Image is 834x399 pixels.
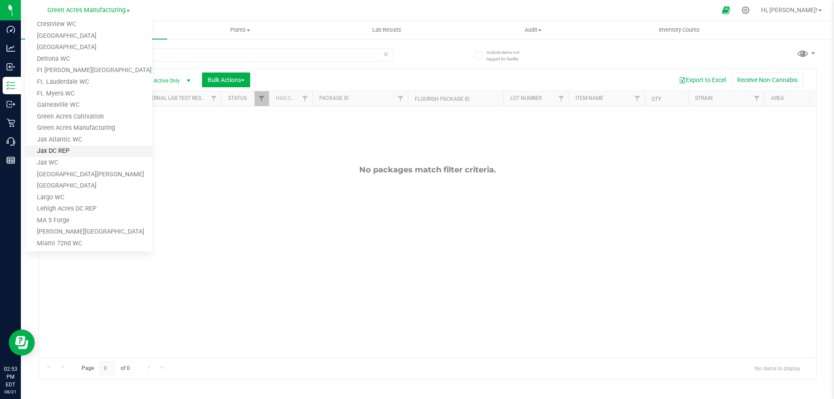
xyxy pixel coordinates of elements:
a: Status [228,95,247,101]
span: Inventory [21,26,167,34]
span: Plants [168,26,313,34]
a: Item Name [576,95,603,101]
th: Has COA [269,91,312,106]
a: Gainesville WC [25,99,152,111]
span: Inventory Counts [647,26,712,34]
span: Hi, [PERSON_NAME]! [761,7,817,13]
a: Lehigh Acres DC REP [25,203,152,215]
a: [GEOGRAPHIC_DATA] [25,180,152,192]
a: Filter [750,91,764,106]
a: Lot Number [510,95,542,101]
button: Bulk Actions [202,73,250,87]
inline-svg: Analytics [7,44,15,53]
a: [GEOGRAPHIC_DATA] [25,30,152,42]
span: Open Ecommerce Menu [716,2,736,19]
a: Area [771,95,784,101]
inline-svg: Dashboard [7,25,15,34]
a: Strain [695,95,713,101]
a: Plants [167,21,314,39]
button: Receive Non-Cannabis [731,73,803,87]
a: Green Acres Cultivation [25,111,152,123]
a: [PERSON_NAME][GEOGRAPHIC_DATA] [25,226,152,238]
a: Audit [460,21,606,39]
inline-svg: Call Center [7,137,15,146]
inline-svg: Inbound [7,63,15,71]
a: [GEOGRAPHIC_DATA] [25,42,152,53]
a: Filter [394,91,408,106]
span: Include items not tagged for facility [486,49,530,62]
div: No packages match filter criteria. [39,165,816,175]
a: MA 5 Forge [25,215,152,227]
span: Green Acres Manufacturing [47,7,126,14]
a: [GEOGRAPHIC_DATA][PERSON_NAME] [25,169,152,181]
a: Ft [PERSON_NAME][GEOGRAPHIC_DATA] [25,65,152,76]
a: Filter [630,91,645,106]
a: Package ID [319,95,349,101]
a: Inventory [21,21,167,39]
a: Flourish Package ID [415,96,470,102]
a: [GEOGRAPHIC_DATA] [25,250,152,261]
a: External Lab Test Result [141,95,209,101]
a: Filter [298,91,312,106]
div: Manage settings [740,6,751,14]
a: Green Acres Manufacturing [25,122,152,134]
inline-svg: Reports [7,156,15,165]
a: Jax WC [25,157,152,169]
a: Filter [255,91,269,106]
a: Jax Atlantic WC [25,134,152,146]
inline-svg: Outbound [7,100,15,109]
a: Filter [554,91,569,106]
span: Lab Results [361,26,413,34]
a: Crestview WC [25,19,152,30]
span: Bulk Actions [208,76,245,83]
a: Miami 72nd WC [25,238,152,250]
a: Qty [652,96,661,102]
a: Lab Results [314,21,460,39]
inline-svg: Inventory [7,81,15,90]
iframe: Resource center [9,330,35,356]
span: Clear [383,49,389,60]
p: 08/21 [4,389,17,395]
span: Page of 0 [74,362,137,375]
a: Ft. Lauderdale WC [25,76,152,88]
a: Deltona WC [25,53,152,65]
input: Search Package ID, Item Name, SKU, Lot or Part Number... [38,49,393,62]
a: Ft. Myers WC [25,88,152,100]
a: Largo WC [25,192,152,204]
inline-svg: Retail [7,119,15,127]
span: Audit [460,26,606,34]
span: No items to display [748,362,808,375]
a: Inventory Counts [606,21,753,39]
a: Jax DC REP [25,145,152,157]
a: Filter [207,91,221,106]
button: Export to Excel [673,73,731,87]
p: 02:53 PM EDT [4,365,17,389]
